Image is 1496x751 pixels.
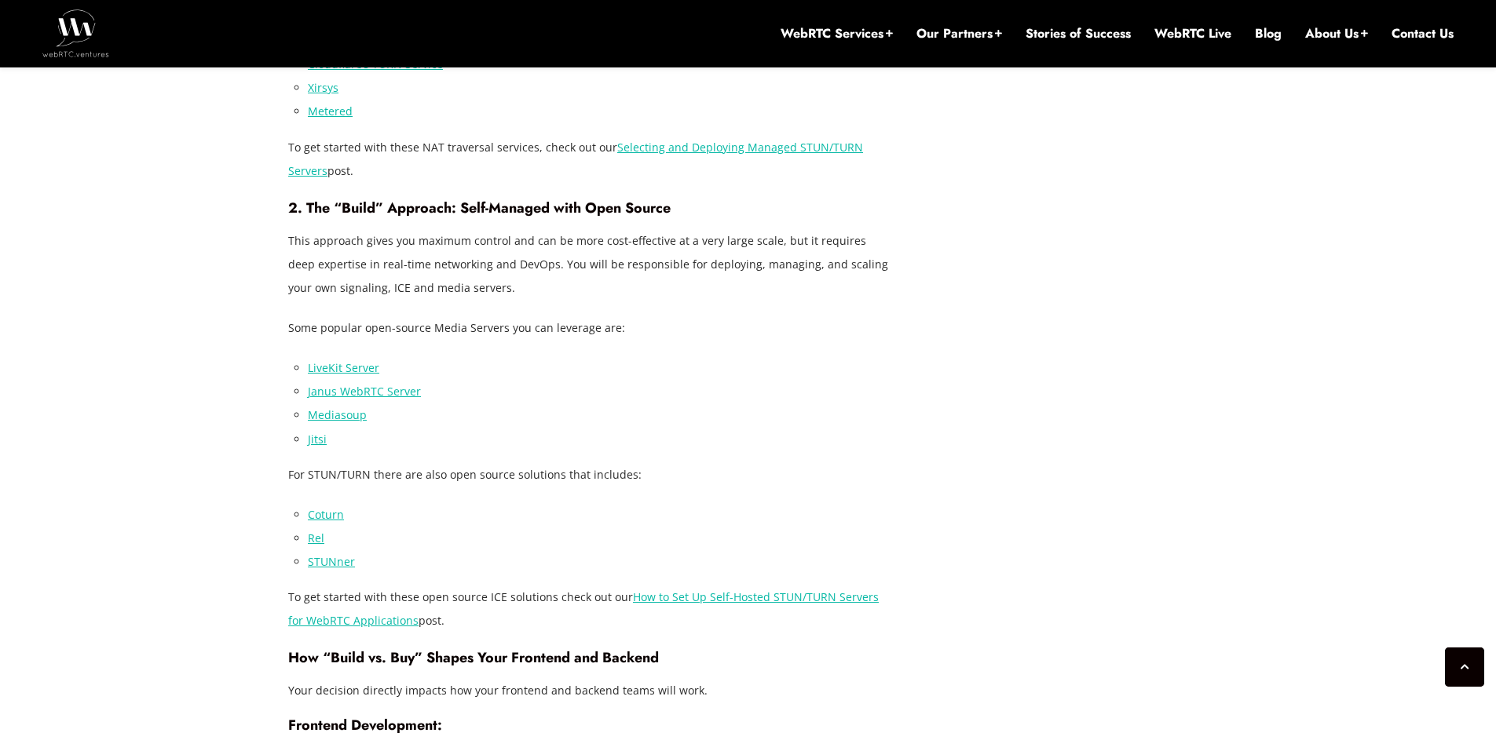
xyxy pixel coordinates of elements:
[308,554,355,569] a: STUNner
[308,384,421,399] a: Janus WebRTC Server
[288,229,893,300] p: This approach gives you maximum control and can be more cost-effective at a very large scale, but...
[308,80,338,95] a: Xirsys
[288,585,893,633] p: To get started with these open source ICE solutions check out our post.
[308,507,344,522] a: Coturn
[1392,25,1454,42] a: Contact Us
[308,407,367,422] a: Mediasoup
[288,140,863,178] a: Selecting and Deploying Managed STUN/TURN Servers
[916,25,1002,42] a: Our Partners
[288,136,893,183] p: To get started with these NAT traversal services, check out our post.
[288,679,893,702] p: Your decision directly impacts how your frontend and backend teams will work.
[308,104,353,118] a: Metered
[288,649,893,666] h4: How “Build vs. Buy” Shapes Your Frontend and Backend
[308,360,379,375] a: LiveKit Server
[1154,25,1231,42] a: WebRTC Live
[1255,25,1282,42] a: Blog
[288,316,893,340] p: Some popular open-source Media Servers you can leverage are:
[1026,25,1131,42] a: Stories of Success
[308,530,324,545] a: Rel
[288,463,893,487] p: For STUN/TURN there are also open source solutions that includes:
[308,432,327,447] a: Jitsi
[288,199,893,217] h4: 2. The “Build” Approach: Self-Managed with Open Source
[781,25,893,42] a: WebRTC Services
[1305,25,1368,42] a: About Us
[42,9,109,57] img: WebRTC.ventures
[288,716,893,734] h5: Frontend Development:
